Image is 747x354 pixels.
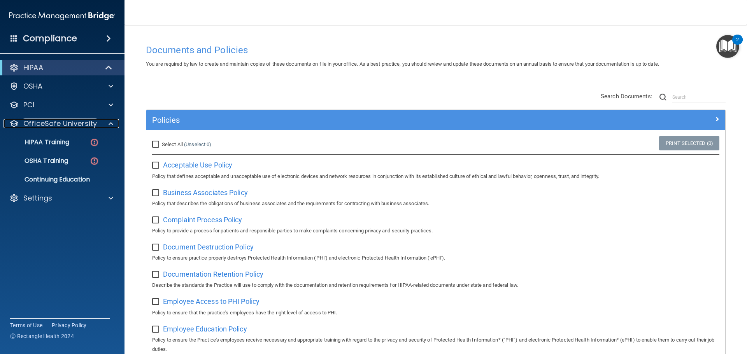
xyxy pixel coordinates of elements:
a: OfficeSafe University [9,119,113,128]
p: Policy to ensure the Practice's employees receive necessary and appropriate training with regard ... [152,335,719,354]
p: Settings [23,194,52,203]
span: Select All [162,141,183,147]
a: Print Selected (0) [659,136,719,150]
p: OfficeSafe University [23,119,97,128]
p: HIPAA Training [5,138,69,146]
span: Ⓒ Rectangle Health 2024 [10,332,74,340]
span: Document Destruction Policy [163,243,254,251]
p: Policy to ensure that the practice's employees have the right level of access to PHI. [152,308,719,317]
input: Search [672,91,726,103]
span: Business Associates Policy [163,188,248,197]
span: Documentation Retention Policy [163,270,263,278]
img: danger-circle.6113f641.png [89,156,99,166]
p: Describe the standards the Practice will use to comply with the documentation and retention requi... [152,281,719,290]
p: Policy that defines acceptable and unacceptable use of electronic devices and network resources i... [152,172,719,181]
img: danger-circle.6113f641.png [89,138,99,147]
a: OSHA [9,82,113,91]
h4: Compliance [23,33,77,44]
h4: Documents and Policies [146,45,726,55]
button: Open Resource Center, 2 new notifications [716,35,739,58]
p: Continuing Education [5,176,111,183]
p: Policy that describes the obligations of business associates and the requirements for contracting... [152,199,719,208]
a: HIPAA [9,63,113,72]
a: Policies [152,114,719,126]
p: Policy to ensure practice properly destroys Protected Health Information ('PHI') and electronic P... [152,253,719,263]
p: Policy to provide a process for patients and responsible parties to make complaints concerning pr... [152,226,719,235]
img: PMB logo [9,8,115,24]
span: Complaint Process Policy [163,216,242,224]
div: 2 [736,40,739,50]
input: Select All (Unselect 0) [152,141,161,148]
span: Acceptable Use Policy [163,161,232,169]
a: Privacy Policy [52,321,87,329]
a: Terms of Use [10,321,42,329]
a: Settings [9,194,113,203]
span: You are required by law to create and maintain copies of these documents on file in your office. ... [146,61,659,67]
h5: Policies [152,116,575,124]
p: HIPAA [23,63,43,72]
p: PCI [23,100,34,110]
a: (Unselect 0) [184,141,211,147]
span: Search Documents: [601,93,652,100]
img: ic-search.3b580494.png [659,94,666,101]
span: Employee Access to PHI Policy [163,297,260,305]
p: OSHA Training [5,157,68,165]
p: OSHA [23,82,43,91]
a: PCI [9,100,113,110]
span: Employee Education Policy [163,325,247,333]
